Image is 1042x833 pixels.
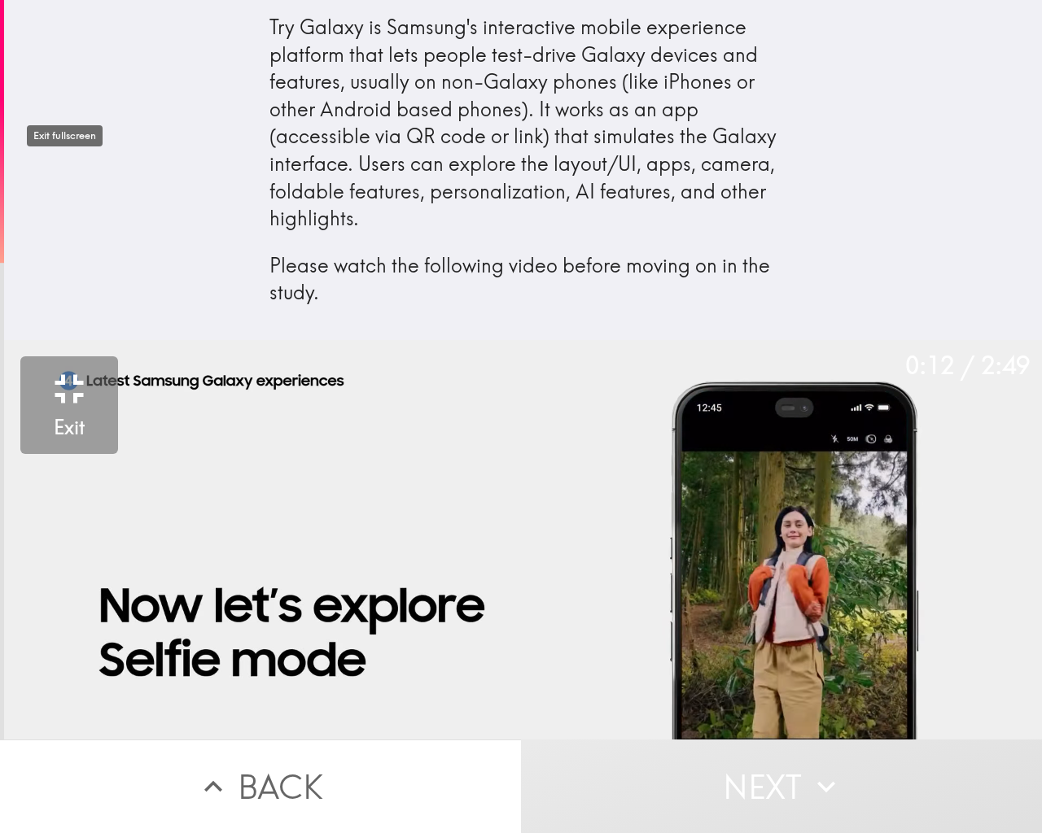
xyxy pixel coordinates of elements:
div: 0:12 / 2:49 [905,348,1030,382]
button: Next [521,739,1042,833]
h5: Exit [54,414,85,442]
div: Try Galaxy is Samsung's interactive mobile experience platform that lets people test-drive Galaxy... [269,14,777,307]
p: Please watch the following video before moving on in the study. [269,252,777,307]
button: Exit [20,356,118,454]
